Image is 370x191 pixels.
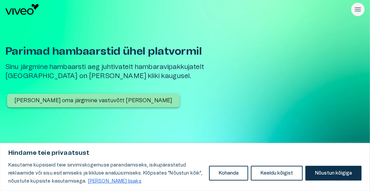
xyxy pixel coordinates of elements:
button: [PERSON_NAME] oma järgmine vastuvõtt [PERSON_NAME] [7,94,180,107]
p: Kasutame küpsiseid teie sirvimiskogemuse parandamiseks, isikupärastatud reklaamide või sisu esita... [8,161,204,185]
button: Keeldu kõigist [251,166,303,181]
a: Navigate to homepage [5,4,349,15]
button: Nõustun kõigiga [305,166,362,181]
p: [PERSON_NAME] oma järgmine vastuvõtt [PERSON_NAME] [14,97,172,105]
h1: Parimad hambaarstid ühel platvormil [5,46,222,57]
a: Loe lisaks [88,179,142,184]
button: Rippmenüü nähtavus [351,3,365,16]
img: Viveo logo [5,4,39,15]
h5: Sinu järgmine hambaarsti aeg juhtivatelt hambaravipakkujatelt [GEOGRAPHIC_DATA] on [PERSON_NAME] ... [5,63,222,80]
p: Hindame teie privaatsust [8,149,362,157]
button: Kohanda [209,166,248,181]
